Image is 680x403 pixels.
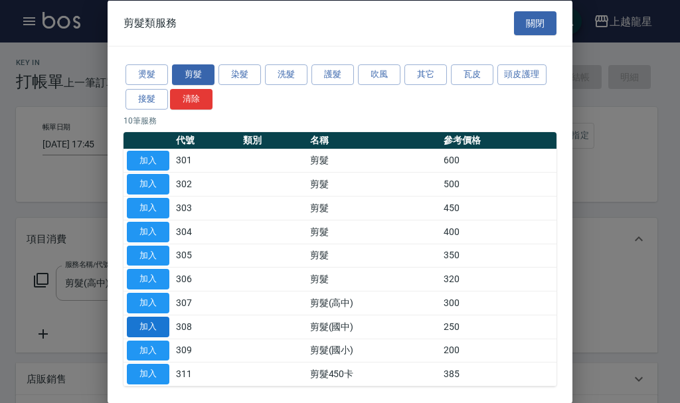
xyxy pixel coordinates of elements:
td: 400 [440,220,556,244]
button: 吹風 [358,64,400,85]
td: 剪髮 [307,149,440,173]
button: 加入 [127,340,169,361]
button: 燙髮 [126,64,168,85]
td: 剪髮(國小) [307,339,440,363]
td: 306 [173,267,240,291]
button: 護髮 [311,64,354,85]
button: 加入 [127,198,169,218]
th: 類別 [240,131,307,149]
button: 染髮 [218,64,261,85]
td: 500 [440,172,556,196]
button: 加入 [127,245,169,266]
td: 308 [173,315,240,339]
td: 剪髮 [307,172,440,196]
td: 320 [440,267,556,291]
td: 300 [440,291,556,315]
td: 剪髮 [307,267,440,291]
td: 350 [440,244,556,268]
button: 加入 [127,316,169,337]
td: 剪髮 [307,196,440,220]
p: 10 筆服務 [124,114,556,126]
td: 309 [173,339,240,363]
td: 剪髮(高中) [307,291,440,315]
button: 加入 [127,293,169,313]
th: 參考價格 [440,131,556,149]
span: 剪髮類服務 [124,16,177,29]
button: 加入 [127,269,169,289]
button: 加入 [127,174,169,195]
td: 450 [440,196,556,220]
td: 600 [440,149,556,173]
td: 303 [173,196,240,220]
td: 307 [173,291,240,315]
td: 304 [173,220,240,244]
th: 名稱 [307,131,440,149]
th: 代號 [173,131,240,149]
button: 瓦皮 [451,64,493,85]
td: 385 [440,362,556,386]
td: 剪髮450卡 [307,362,440,386]
td: 311 [173,362,240,386]
td: 250 [440,315,556,339]
td: 302 [173,172,240,196]
button: 清除 [170,88,212,109]
button: 加入 [127,150,169,171]
td: 剪髮 [307,220,440,244]
button: 關閉 [514,11,556,35]
button: 其它 [404,64,447,85]
td: 301 [173,149,240,173]
button: 頭皮護理 [497,64,547,85]
button: 剪髮 [172,64,214,85]
td: 剪髮(國中) [307,315,440,339]
button: 洗髮 [265,64,307,85]
td: 305 [173,244,240,268]
td: 200 [440,339,556,363]
button: 接髮 [126,88,168,109]
button: 加入 [127,221,169,242]
td: 剪髮 [307,244,440,268]
button: 加入 [127,364,169,384]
